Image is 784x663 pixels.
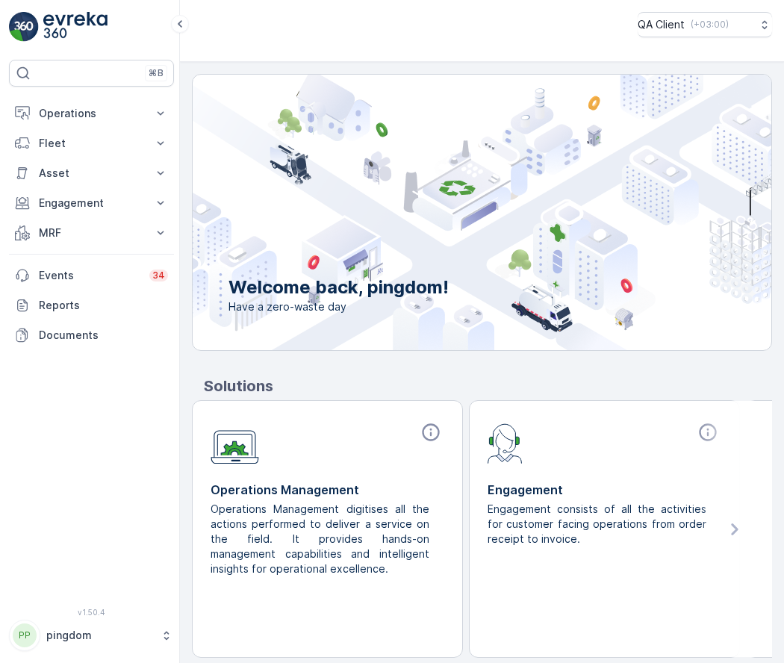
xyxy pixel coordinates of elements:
span: Have a zero-waste day [228,299,449,314]
img: module-icon [211,422,259,464]
p: MRF [39,225,144,240]
p: Operations Management [211,481,444,499]
div: PP [13,623,37,647]
span: v 1.50.4 [9,608,174,617]
p: Engagement [488,481,721,499]
p: Fleet [39,136,144,151]
p: Engagement [39,196,144,211]
p: Operations Management digitises all the actions performed to deliver a service on the field. It p... [211,502,432,576]
button: Fleet [9,128,174,158]
button: Operations [9,99,174,128]
a: Reports [9,290,174,320]
img: logo_light-DOdMpM7g.png [43,12,108,42]
p: Asset [39,166,144,181]
img: logo [9,12,39,42]
img: city illustration [125,75,771,350]
a: Events34 [9,261,174,290]
button: QA Client(+03:00) [638,12,772,37]
button: Engagement [9,188,174,218]
a: Documents [9,320,174,350]
p: Reports [39,298,168,313]
p: Solutions [204,375,772,397]
p: ⌘B [149,67,164,79]
p: Documents [39,328,168,343]
p: Events [39,268,140,283]
p: QA Client [638,17,685,32]
button: Asset [9,158,174,188]
p: ( +03:00 ) [691,19,729,31]
p: Operations [39,106,144,121]
p: 34 [152,270,165,281]
button: MRF [9,218,174,248]
p: Engagement consists of all the activities for customer facing operations from order receipt to in... [488,502,709,547]
p: pingdom [46,628,153,643]
p: Welcome back, pingdom! [228,276,449,299]
button: PPpingdom [9,620,174,651]
img: module-icon [488,422,523,464]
